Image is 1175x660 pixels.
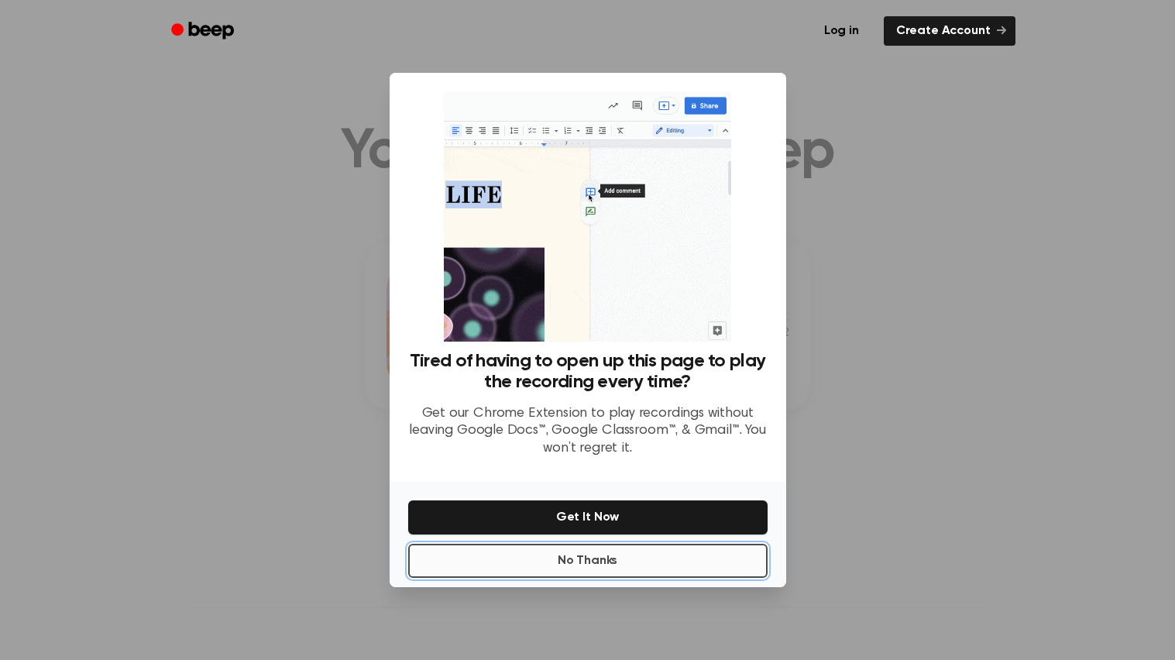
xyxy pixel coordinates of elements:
[408,500,768,535] button: Get It Now
[444,91,731,342] img: Beep extension in action
[884,16,1015,46] a: Create Account
[408,544,768,578] button: No Thanks
[160,16,248,46] a: Beep
[408,351,768,393] h3: Tired of having to open up this page to play the recording every time?
[408,405,768,458] p: Get our Chrome Extension to play recordings without leaving Google Docs™, Google Classroom™, & Gm...
[809,13,874,49] a: Log in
